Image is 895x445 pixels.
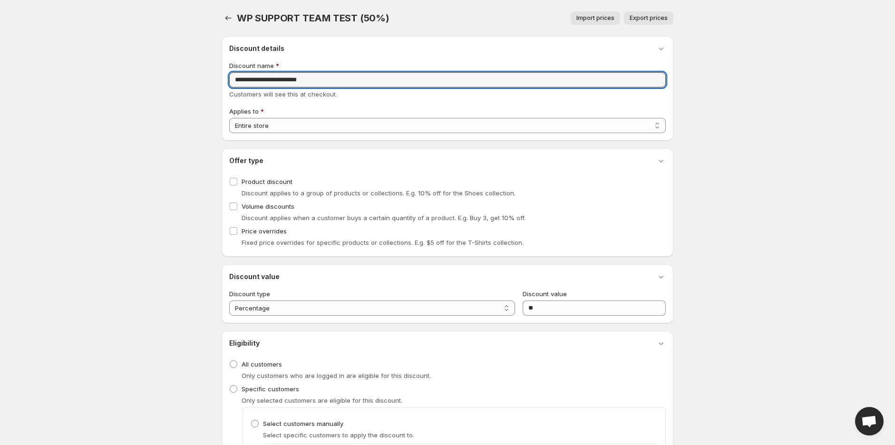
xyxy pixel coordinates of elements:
span: Fixed price overrides for specific products or collections. E.g. $5 off for the T-Shirts collection. [242,239,524,246]
span: Import prices [576,14,614,22]
span: Applies to [229,107,259,115]
span: Discount type [229,290,270,298]
span: Specific customers [242,385,299,393]
span: Discount applies when a customer buys a certain quantity of a product. E.g. Buy 3, get 10% off. [242,214,525,222]
span: Discount applies to a group of products or collections. E.g. 10% off for the Shoes collection. [242,189,516,197]
span: All customers [242,360,282,368]
h3: Discount value [229,272,280,281]
span: Select specific customers to apply the discount to. [263,431,414,439]
h3: Offer type [229,156,263,165]
button: Export prices [624,11,673,25]
a: Open chat [855,407,884,435]
button: Import prices [571,11,620,25]
span: WP SUPPORT TEAM TEST (50%) [237,12,389,24]
h3: Eligibility [229,339,260,348]
span: Discount value [523,290,567,298]
span: Customers will see this at checkout. [229,90,337,98]
span: Discount name [229,62,274,69]
span: Select customers manually [263,420,343,427]
span: Price overrides [242,227,287,235]
span: Product discount [242,178,292,185]
span: Export prices [630,14,668,22]
span: Volume discounts [242,203,294,210]
span: Only selected customers are eligible for this discount. [242,397,402,404]
h3: Discount details [229,44,284,53]
span: Only customers who are logged in are eligible for this discount. [242,372,431,379]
